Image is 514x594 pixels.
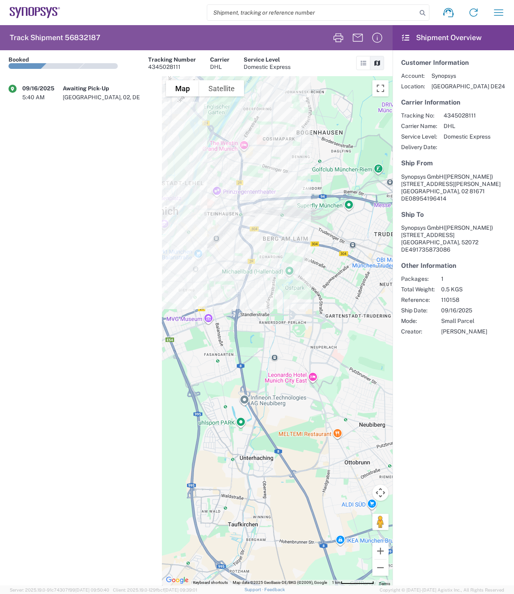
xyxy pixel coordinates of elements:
[444,122,491,130] span: DHL
[409,195,446,202] span: 08954196414
[401,211,506,218] h5: Ship To
[401,59,506,66] h5: Customer Information
[441,307,487,314] span: 09/16/2025
[113,588,197,592] span: Client: 2025.19.0-129fbcf
[401,275,435,282] span: Packages:
[193,580,228,585] button: Keyboard shortcuts
[63,94,153,101] div: [GEOGRAPHIC_DATA], 02, DE
[401,98,506,106] h5: Carrier Information
[210,56,229,63] div: Carrier
[166,80,199,96] button: Show street map
[22,94,63,101] div: 5:40 AM
[199,80,244,96] button: Show satellite imagery
[22,85,63,92] div: 09/16/2025
[164,575,191,585] img: Google
[409,246,450,253] span: 491735873086
[441,317,487,325] span: Small Parcel
[401,133,437,140] span: Service Level:
[401,286,435,293] span: Total Weight:
[332,580,341,585] span: 1 km
[401,296,435,303] span: Reference:
[372,514,389,530] button: Drag Pegman onto the map to open Street View
[431,83,505,90] span: [GEOGRAPHIC_DATA] DE24
[441,328,487,335] span: [PERSON_NAME]
[148,56,196,63] div: Tracking Number
[393,25,514,50] header: Shipment Overview
[441,286,487,293] span: 0.5 KGS
[401,307,435,314] span: Ship Date:
[372,80,389,96] button: Toggle fullscreen view
[372,485,389,501] button: Map camera controls
[401,181,501,187] span: [STREET_ADDRESS][PERSON_NAME]
[372,543,389,559] button: Zoom in
[444,133,491,140] span: Domestic Express
[401,224,493,238] span: Synopsys GmbH [STREET_ADDRESS]
[444,173,493,180] span: ([PERSON_NAME])
[10,588,109,592] span: Server: 2025.19.0-91c74307f99
[401,317,435,325] span: Mode:
[401,173,444,180] span: Synopsys GmbH
[401,262,506,269] h5: Other Information
[244,63,291,71] div: Domestic Express
[401,173,506,202] address: [GEOGRAPHIC_DATA], 02 81671 DE
[10,33,100,43] h2: Track Shipment 56832187
[233,580,327,585] span: Map data ©2025 GeoBasis-DE/BKG (©2009), Google
[401,122,437,130] span: Carrier Name:
[244,56,291,63] div: Service Level
[380,586,504,594] span: Copyright © [DATE]-[DATE] Agistix Inc., All Rights Reserved
[431,72,505,79] span: Synopsys
[264,587,285,592] a: Feedback
[441,296,487,303] span: 110158
[207,5,417,20] input: Shipment, tracking or reference number
[401,159,506,167] h5: Ship From
[444,224,493,231] span: ([PERSON_NAME])
[401,72,425,79] span: Account:
[401,328,435,335] span: Creator:
[210,63,229,71] div: DHL
[164,575,191,585] a: Open this area in Google Maps (opens a new window)
[148,63,196,71] div: 4345028111
[164,588,197,592] span: [DATE] 09:39:01
[8,56,29,63] div: Booked
[444,112,491,119] span: 4345028111
[379,581,390,586] a: Terms
[441,275,487,282] span: 1
[401,143,437,151] span: Delivery Date:
[75,588,109,592] span: [DATE] 09:50:40
[401,112,437,119] span: Tracking No:
[244,587,265,592] a: Support
[63,85,153,92] div: Awaiting Pick-Up
[329,580,376,585] button: Map Scale: 1 km per 78 pixels
[401,83,425,90] span: Location:
[401,224,506,253] address: [GEOGRAPHIC_DATA], 52072 DE
[372,560,389,576] button: Zoom out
